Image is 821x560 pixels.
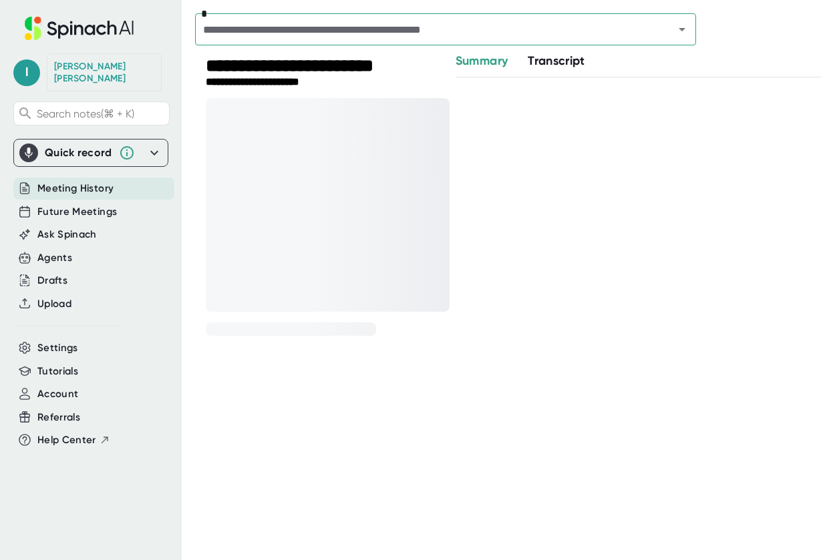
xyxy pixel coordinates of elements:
span: Search notes (⌘ + K) [37,107,134,120]
button: Help Center [37,433,110,448]
span: Summary [456,53,508,68]
div: Lynn Murray [54,61,154,84]
span: l [13,59,40,86]
button: Open [673,20,691,39]
button: Settings [37,340,78,356]
button: Drafts [37,273,67,288]
button: Tutorials [37,364,78,379]
div: Quick record [45,146,112,160]
button: Future Meetings [37,204,117,220]
button: Transcript [528,52,585,70]
button: Summary [456,52,508,70]
span: Transcript [528,53,585,68]
button: Upload [37,296,71,312]
span: Help Center [37,433,96,448]
button: Referrals [37,410,80,425]
button: Agents [37,250,72,266]
div: Quick record [19,139,162,166]
button: Meeting History [37,181,114,196]
button: Ask Spinach [37,227,97,242]
button: Account [37,386,78,402]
